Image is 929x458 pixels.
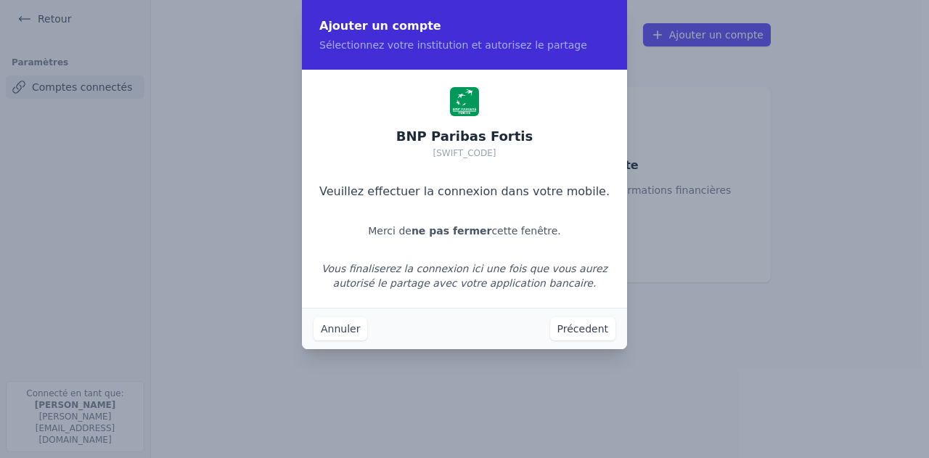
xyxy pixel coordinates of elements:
[319,38,610,52] p: Sélectionnez votre institution et autorisez le partage
[550,317,615,340] button: Précedent
[319,17,610,35] h2: Ajouter un compte
[412,225,492,237] strong: ne pas fermer
[314,261,615,290] p: Vous finaliserez la connexion ici une fois que vous aurez autorisé le partage avec votre applicat...
[319,183,610,200] p: Veuillez effectuer la connexion dans votre mobile.
[368,224,561,238] p: Merci de cette fenêtre.
[450,87,479,116] img: BNP Paribas Fortis
[433,148,496,158] span: [SWIFT_CODE]
[396,128,533,145] h2: BNP Paribas Fortis
[314,317,367,340] button: Annuler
